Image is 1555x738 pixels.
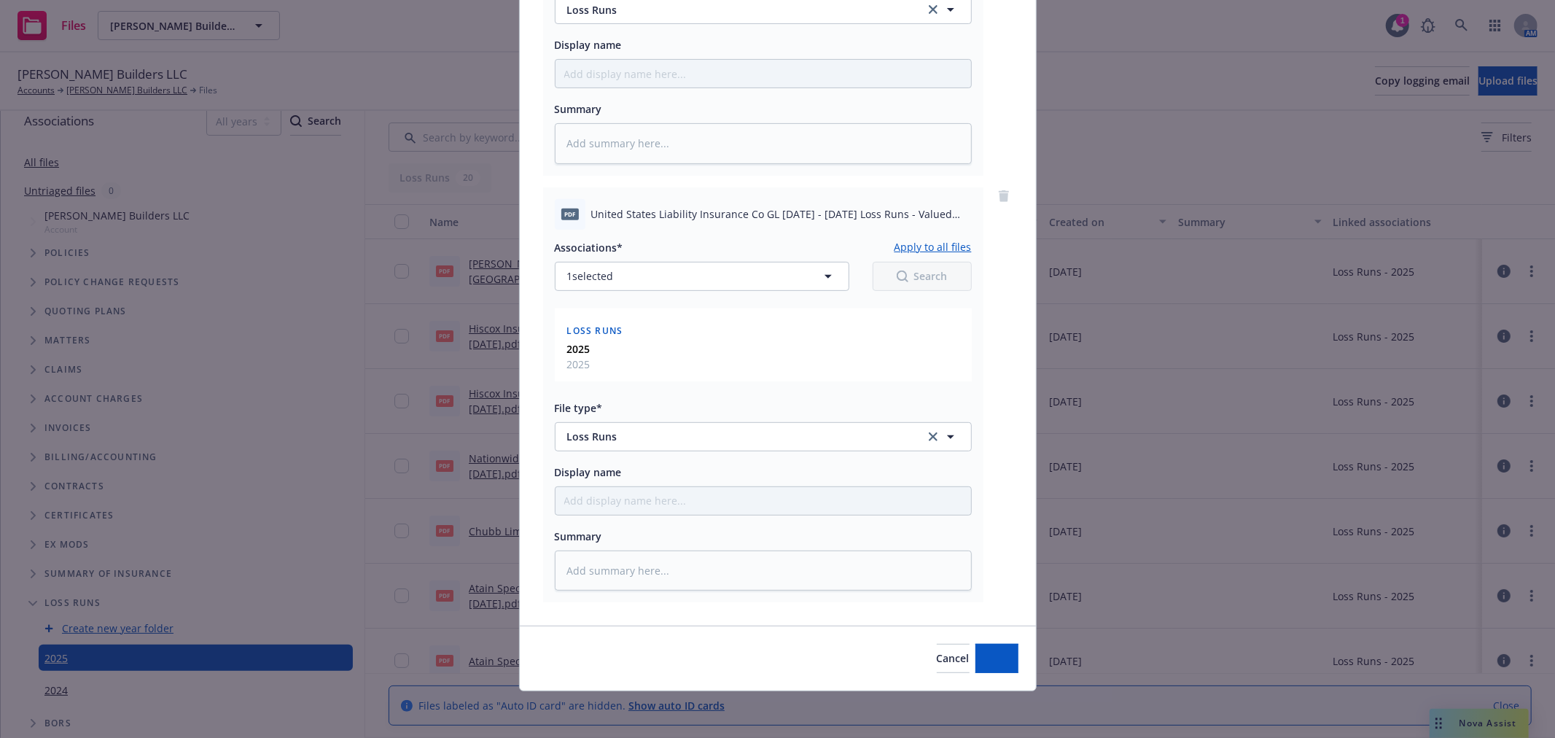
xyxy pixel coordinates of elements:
[555,241,623,255] span: Associations*
[561,209,579,220] span: pdf
[937,651,970,665] span: Cancel
[995,187,1013,205] a: remove
[555,102,602,116] span: Summary
[567,268,614,284] span: 1 selected
[591,206,972,222] span: United States Liability Insurance Co GL [DATE] - [DATE] Loss Runs - Valued [DATE].pdf
[555,465,622,479] span: Display name
[567,342,591,356] strong: 2025
[567,2,905,18] span: Loss Runs
[975,644,1018,673] button: Add files
[567,429,905,444] span: Loss Runs
[556,60,971,88] input: Add display name here...
[937,644,970,673] button: Cancel
[924,428,942,446] a: clear selection
[555,401,603,415] span: File type*
[924,1,942,18] a: clear selection
[555,422,972,451] button: Loss Runsclear selection
[555,529,602,543] span: Summary
[555,38,622,52] span: Display name
[556,487,971,515] input: Add display name here...
[975,651,1018,665] span: Add files
[895,238,972,256] button: Apply to all files
[567,357,591,372] span: 2025
[555,262,849,291] button: 1selected
[567,325,623,337] span: Loss Runs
